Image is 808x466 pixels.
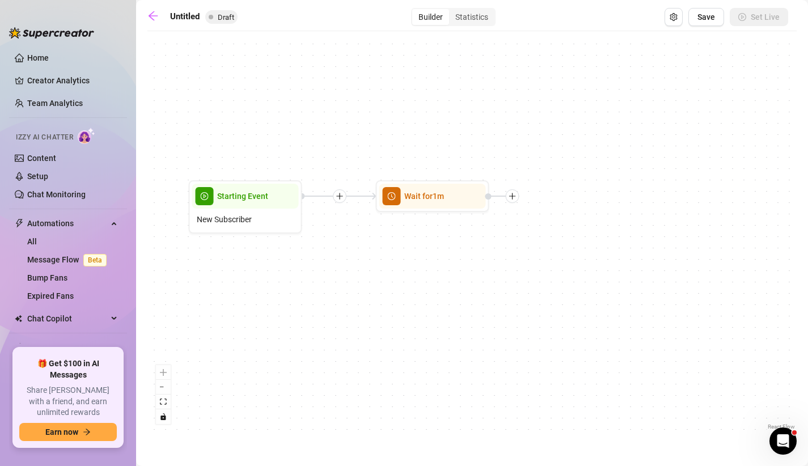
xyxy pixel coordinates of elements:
button: Open Exit Rules [665,8,683,26]
a: Bump Fans [27,273,67,282]
a: Message FlowBeta [27,255,111,264]
span: Starting Event [217,190,268,202]
a: arrow-left [147,10,164,24]
img: logo-BBDzfeDw.svg [9,27,94,39]
button: toggle interactivity [156,409,171,424]
div: Statistics [449,9,494,25]
button: Earn nowarrow-right [19,423,117,441]
a: Home [27,53,49,62]
span: Chat Copilot [27,310,108,328]
span: New Subscriber [197,213,252,226]
span: Automations [27,214,108,232]
div: React Flow controls [156,365,171,424]
span: Beta [83,254,107,266]
a: React Flow attribution [768,423,795,430]
a: Content [27,154,56,163]
a: Chat Monitoring [27,190,86,199]
span: plus [509,192,517,200]
span: play-circle [196,187,214,205]
span: arrow-right [83,428,91,436]
a: Team Analytics [27,99,83,108]
span: Save [697,12,715,22]
span: Izzy AI Chatter [16,132,73,143]
span: plus [336,192,344,200]
a: All [27,237,37,246]
span: clock-circle [383,187,401,205]
div: Builder [412,9,449,25]
a: Creator Analytics [27,71,118,90]
button: zoom out [156,380,171,395]
button: fit view [156,395,171,409]
a: Expired Fans [27,291,74,300]
span: setting [670,13,678,21]
span: Wait for 1m [404,190,444,202]
a: Setup [27,172,48,181]
a: Discover Viral Videos [27,343,104,352]
span: thunderbolt [15,219,24,228]
div: clock-circleWait for1m [376,180,489,212]
span: 🎁 Get $100 in AI Messages [19,358,117,380]
iframe: Intercom live chat [769,427,797,455]
button: Set Live [730,8,788,26]
button: Save Flow [688,8,724,26]
span: Draft [218,13,234,22]
div: segmented control [411,8,496,26]
div: play-circleStarting EventNew Subscriber [189,180,302,234]
span: Share [PERSON_NAME] with a friend, and earn unlimited rewards [19,385,117,418]
strong: Untitled [170,11,200,22]
img: AI Chatter [78,128,95,144]
span: arrow-left [147,10,159,22]
span: Earn now [45,427,78,437]
img: Chat Copilot [15,315,22,323]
